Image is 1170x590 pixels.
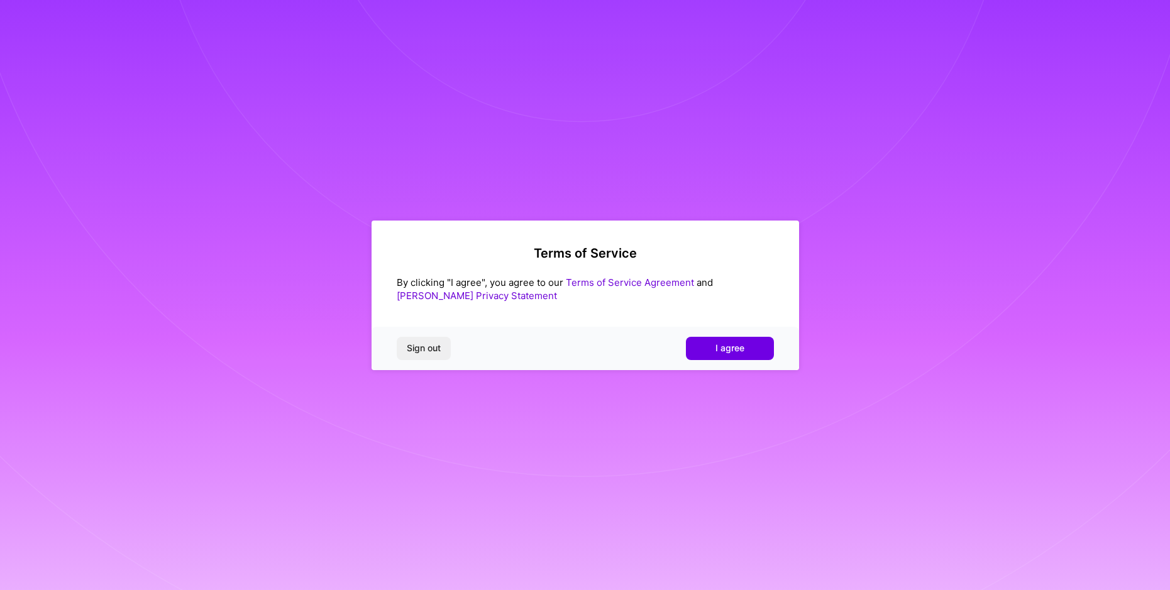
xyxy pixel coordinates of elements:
span: I agree [715,342,744,354]
div: By clicking "I agree", you agree to our and [397,276,774,302]
a: [PERSON_NAME] Privacy Statement [397,290,557,302]
span: Sign out [407,342,441,354]
button: Sign out [397,337,451,359]
button: I agree [686,337,774,359]
h2: Terms of Service [397,246,774,261]
a: Terms of Service Agreement [566,276,694,288]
